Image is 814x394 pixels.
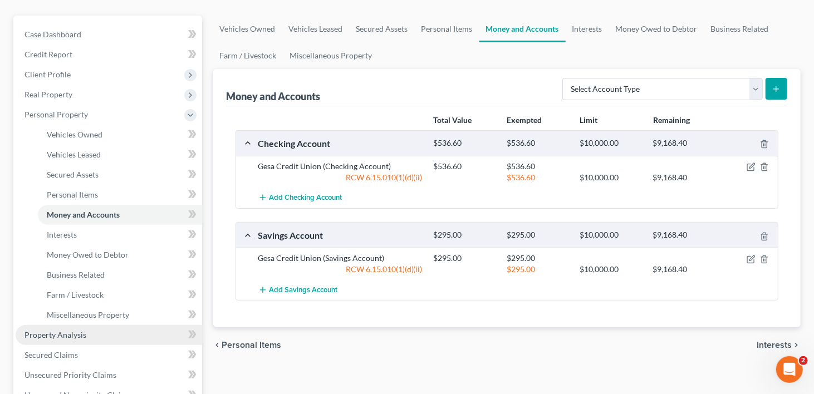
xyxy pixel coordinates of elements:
[648,172,720,183] div: $9,168.40
[47,210,120,219] span: Money and Accounts
[213,42,283,69] a: Farm / Livestock
[648,230,720,240] div: $9,168.40
[792,341,801,349] i: chevron_right
[253,161,428,172] div: Gesa Credit Union (Checking Account)
[428,253,501,264] div: $295.00
[757,341,801,349] button: Interests chevron_right
[38,205,202,225] a: Money and Accounts
[428,138,501,149] div: $536.60
[253,137,428,149] div: Checking Account
[222,341,282,349] span: Personal Items
[47,270,105,279] span: Business Related
[24,90,72,99] span: Real Property
[574,172,647,183] div: $10,000.00
[47,250,129,259] span: Money Owed to Debtor
[258,279,338,300] button: Add Savings Account
[253,229,428,241] div: Savings Account
[507,115,542,125] strong: Exempted
[428,161,501,172] div: $536.60
[47,290,104,299] span: Farm / Livestock
[653,115,690,125] strong: Remaining
[428,230,501,240] div: $295.00
[269,194,342,203] span: Add Checking Account
[24,110,88,119] span: Personal Property
[574,230,647,240] div: $10,000.00
[283,42,379,69] a: Miscellaneous Property
[258,188,342,208] button: Add Checking Account
[501,138,574,149] div: $536.60
[38,145,202,165] a: Vehicles Leased
[648,138,720,149] div: $9,168.40
[757,341,792,349] span: Interests
[253,264,428,275] div: RCW 6.15.010(1)(d)(ii)
[799,356,808,365] span: 2
[38,165,202,185] a: Secured Assets
[269,285,338,294] span: Add Savings Account
[47,170,99,179] span: Secured Assets
[16,45,202,65] a: Credit Report
[253,253,428,264] div: Gesa Credit Union (Savings Account)
[24,70,71,79] span: Client Profile
[350,16,415,42] a: Secured Assets
[16,345,202,365] a: Secured Claims
[47,130,102,139] span: Vehicles Owned
[38,285,202,305] a: Farm / Livestock
[24,29,81,39] span: Case Dashboard
[776,356,803,383] iframe: Intercom live chat
[574,138,647,149] div: $10,000.00
[580,115,598,125] strong: Limit
[479,16,566,42] a: Money and Accounts
[213,341,222,349] i: chevron_left
[47,190,98,199] span: Personal Items
[501,253,574,264] div: $295.00
[415,16,479,42] a: Personal Items
[38,305,202,325] a: Miscellaneous Property
[38,265,202,285] a: Business Related
[213,341,282,349] button: chevron_left Personal Items
[47,310,129,319] span: Miscellaneous Property
[213,16,282,42] a: Vehicles Owned
[566,16,609,42] a: Interests
[501,264,574,275] div: $295.00
[648,264,720,275] div: $9,168.40
[704,16,776,42] a: Business Related
[38,225,202,245] a: Interests
[501,161,574,172] div: $536.60
[574,264,647,275] div: $10,000.00
[24,350,78,359] span: Secured Claims
[609,16,704,42] a: Money Owed to Debtor
[47,150,101,159] span: Vehicles Leased
[24,50,72,59] span: Credit Report
[24,330,86,339] span: Property Analysis
[38,185,202,205] a: Personal Items
[38,125,202,145] a: Vehicles Owned
[16,24,202,45] a: Case Dashboard
[433,115,472,125] strong: Total Value
[501,172,574,183] div: $536.60
[47,230,77,239] span: Interests
[24,370,116,380] span: Unsecured Priority Claims
[16,325,202,345] a: Property Analysis
[282,16,350,42] a: Vehicles Leased
[16,365,202,385] a: Unsecured Priority Claims
[227,90,321,103] div: Money and Accounts
[38,245,202,265] a: Money Owed to Debtor
[253,172,428,183] div: RCW 6.15.010(1)(d)(ii)
[501,230,574,240] div: $295.00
